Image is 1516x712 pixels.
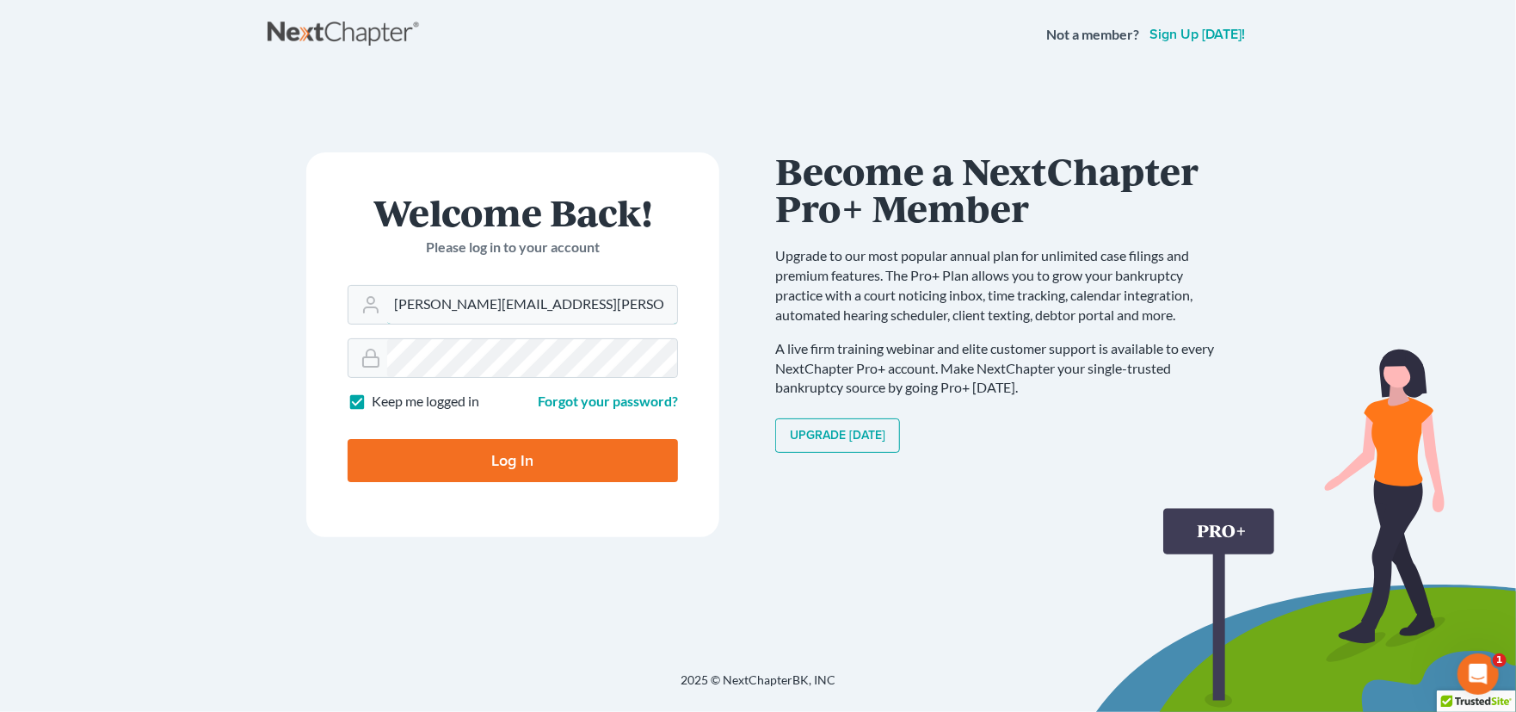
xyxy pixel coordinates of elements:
[1493,653,1507,667] span: 1
[1457,653,1499,695] iframe: Intercom live chat
[268,672,1248,703] div: 2025 © NextChapterBK, INC
[348,439,678,482] input: Log In
[372,392,479,412] label: Keep me logged in
[387,286,677,324] input: Email Address
[1146,28,1248,41] a: Sign up [DATE]!
[775,152,1231,226] h1: Become a NextChapter Pro+ Member
[1046,25,1139,45] strong: Not a member?
[775,339,1231,399] p: A live firm training webinar and elite customer support is available to every NextChapter Pro+ ac...
[348,238,678,257] p: Please log in to your account
[538,393,678,409] a: Forgot your password?
[775,246,1231,325] p: Upgrade to our most popular annual plan for unlimited case filings and premium features. The Pro+...
[348,194,678,231] h1: Welcome Back!
[775,418,900,453] a: Upgrade [DATE]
